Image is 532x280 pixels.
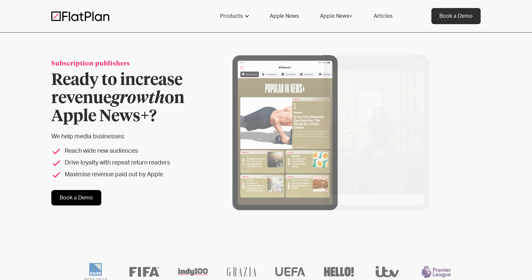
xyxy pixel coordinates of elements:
h1: Ready to increase revenue on Apple News+? [51,71,206,126]
em: growth [111,90,165,106]
a: Apple News [262,8,307,24]
a: Book a Demo [51,190,101,205]
li: Reach wide new audiences [51,147,206,156]
a: Book a Demo [431,8,481,24]
p: We help media businesses: [51,132,206,141]
div: Products [220,12,243,20]
div: Subscription publishers [51,59,206,68]
div: Book a Demo [439,12,473,20]
a: Apple News+ [312,8,360,24]
div: Products [212,8,256,24]
li: Drive loyalty with repeat return readers [51,158,206,168]
a: Articles [366,8,401,24]
li: Maximise revenue paid out by Apple [51,170,206,179]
